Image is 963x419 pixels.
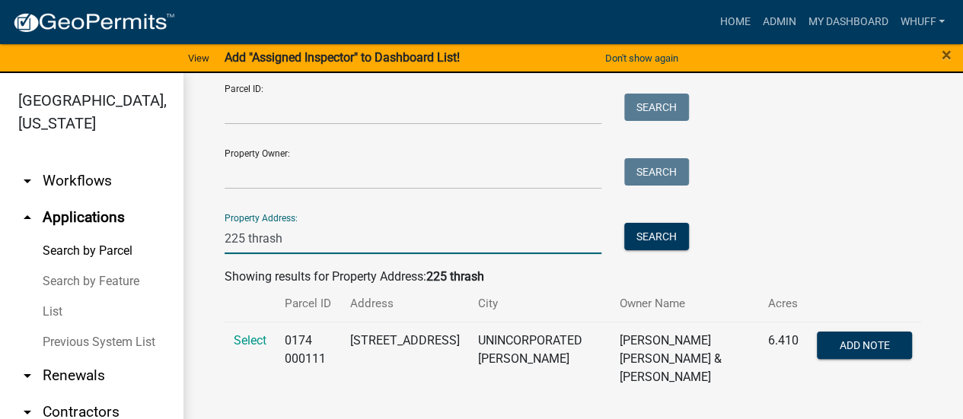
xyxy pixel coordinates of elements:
button: Search [624,158,689,186]
span: Add Note [839,338,889,351]
span: × [942,44,952,65]
div: Showing results for Property Address: [225,268,921,286]
i: arrow_drop_down [18,367,37,385]
td: UNINCORPORATED [PERSON_NAME] [469,322,610,395]
th: Owner Name [610,286,759,322]
th: Acres [759,286,808,322]
button: Add Note [817,332,912,359]
th: Address [341,286,469,322]
button: Search [624,223,689,250]
strong: Add "Assigned Inspector" to Dashboard List! [225,50,460,65]
th: City [469,286,610,322]
a: whuff [894,8,951,37]
button: Search [624,94,689,121]
td: 0174 000111 [276,322,341,395]
strong: 225 thrash [426,269,484,284]
a: Select [234,333,266,348]
a: My Dashboard [802,8,894,37]
button: Don't show again [599,46,684,71]
a: View [182,46,215,71]
th: Parcel ID [276,286,341,322]
i: arrow_drop_down [18,172,37,190]
td: [PERSON_NAME] [PERSON_NAME] & [PERSON_NAME] [610,322,759,395]
a: Home [713,8,756,37]
button: Close [942,46,952,64]
td: [STREET_ADDRESS] [341,322,469,395]
i: arrow_drop_up [18,208,37,227]
td: 6.410 [759,322,808,395]
a: Admin [756,8,802,37]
